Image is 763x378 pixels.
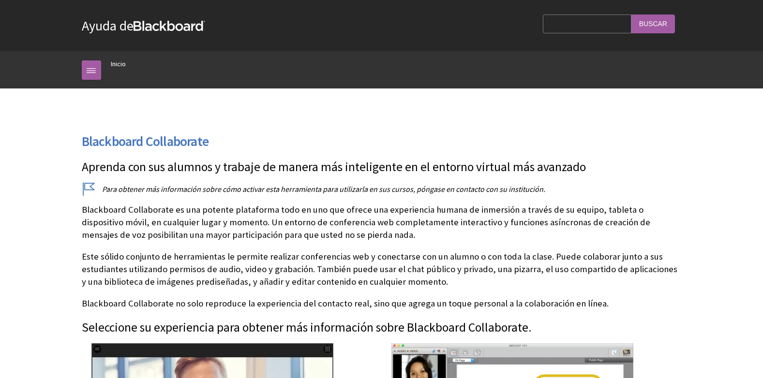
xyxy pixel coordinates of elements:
span: Blackboard Collaborate [82,132,209,150]
p: Este sólido conjunto de herramientas le permite realizar conferencias web y conectarse con un alu... [82,250,682,289]
p: Para obtener más información sobre cómo activar esta herramienta para utilizarla en sus cursos, p... [82,184,682,194]
p: Blackboard Collaborate no solo reproduce la experiencia del contacto real, sino que agrega un toq... [82,297,682,310]
input: Buscar [631,15,675,33]
strong: Blackboard [134,21,205,31]
p: Aprenda con sus alumnos y trabaje de manera más inteligente en el entorno virtual más avanzado [82,159,682,176]
a: Ayuda deBlackboard [82,17,205,34]
a: Inicio [111,58,126,70]
a: Blackboard Collaborate [82,132,209,150]
p: Seleccione su experiencia para obtener más información sobre Blackboard Collaborate. [82,319,682,336]
p: Blackboard Collaborate es una potente plataforma todo en uno que ofrece una experiencia humana de... [82,204,682,242]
